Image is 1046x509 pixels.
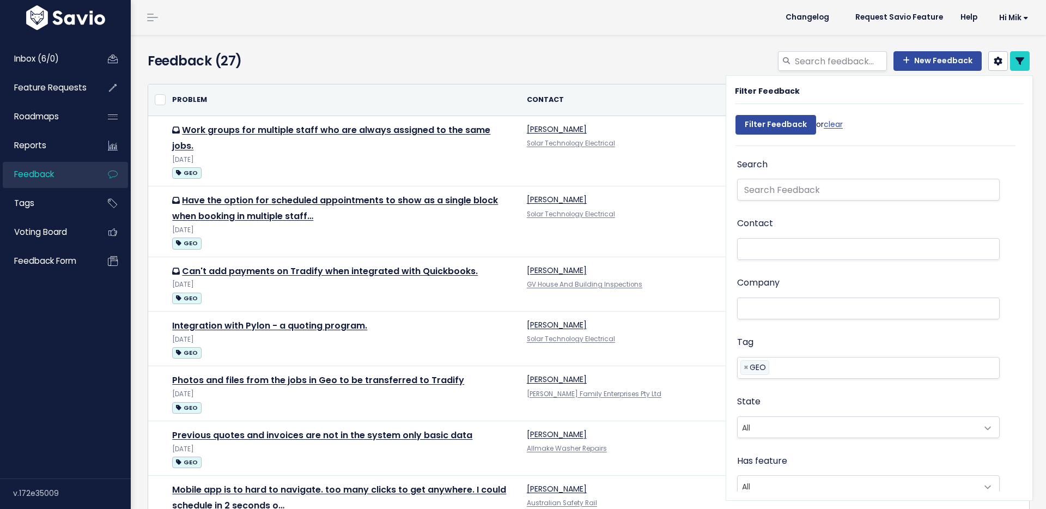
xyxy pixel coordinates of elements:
a: [PERSON_NAME] Family Enterprises Pty Ltd [527,390,661,398]
a: Australian Safety Rail [527,499,597,507]
span: Feature Requests [14,82,87,93]
a: [PERSON_NAME] [527,429,587,440]
label: Has feature [737,453,787,469]
span: All [738,476,977,496]
div: [DATE] [172,279,514,290]
input: Filter Feedback [735,115,816,135]
span: Voting Board [14,226,67,238]
a: [PERSON_NAME] [527,194,587,205]
label: Company [737,275,780,291]
a: [PERSON_NAME] [527,265,587,276]
a: Integration with Pylon - a quoting program. [172,319,367,332]
span: Hi Mik [999,14,1029,22]
label: State [737,394,761,410]
span: All [737,416,1000,438]
span: Feedback [14,168,54,180]
span: GEO [172,167,201,179]
a: Help [952,9,986,26]
span: All [738,417,977,438]
input: Search feedback... [794,51,887,71]
span: Reports [14,140,46,151]
a: Hi Mik [986,9,1037,26]
a: [PERSON_NAME] [527,124,587,135]
a: Solar Technology Electrical [527,335,615,343]
a: Feedback form [3,249,90,274]
span: GEO [172,293,201,304]
div: [DATE] [172,389,514,400]
a: Reports [3,133,90,158]
a: Inbox (6/0) [3,46,90,71]
a: GEO [172,346,201,359]
a: Solar Technology Electrical [527,139,615,148]
a: Have the option for scheduled appointments to show as a single block when booking in multiple staff… [172,194,498,222]
span: GEO [172,402,201,414]
span: Roadmaps [14,111,59,122]
a: Previous quotes and invoices are not in the system only basic data [172,429,472,441]
span: Feedback form [14,255,76,266]
label: Tag [737,335,753,350]
a: Allmake Washer Repairs [527,444,607,453]
input: Search Feedback [737,179,1000,201]
label: Contact [737,216,773,232]
a: GEO [172,291,201,305]
span: GEO [172,457,201,468]
a: Tags [3,191,90,216]
a: Roadmaps [3,104,90,129]
a: GEO [172,236,201,250]
span: Inbox (6/0) [14,53,59,64]
a: Request Savio Feature [847,9,952,26]
a: clear [824,119,843,130]
th: Problem [166,84,520,116]
span: Tags [14,197,34,209]
img: logo-white.9d6f32f41409.svg [23,5,108,30]
span: GEO [172,238,201,249]
span: All [737,475,1000,497]
h4: Feedback (27) [148,51,431,71]
a: Work groups for multiple staff who are always assigned to the same jobs. [172,124,490,152]
span: Changelog [786,14,829,21]
a: GEO [172,455,201,469]
a: GEO [172,166,201,179]
a: [PERSON_NAME] [527,319,587,330]
a: New Feedback [893,51,982,71]
a: Can't add payments on Tradify when integrated with Quickbooks. [182,265,478,277]
th: Contact [520,84,740,116]
a: Feedback [3,162,90,187]
div: or [735,110,843,146]
div: v.172e35009 [13,479,131,507]
a: Feature Requests [3,75,90,100]
a: Solar Technology Electrical [527,210,615,219]
a: Voting Board [3,220,90,245]
a: GV House And Building Inspections [527,280,642,289]
div: [DATE] [172,225,514,236]
div: [DATE] [172,444,514,455]
li: GEO [740,360,769,375]
a: GEO [172,401,201,414]
span: × [744,361,749,374]
a: [PERSON_NAME] [527,374,587,385]
div: [DATE] [172,334,514,346]
label: Search [737,157,768,173]
strong: Filter Feedback [735,86,800,96]
div: [DATE] [172,154,514,166]
span: GEO [172,347,201,359]
a: Photos and files from the jobs in Geo to be transferred to Tradify [172,374,464,386]
a: [PERSON_NAME] [527,483,587,494]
